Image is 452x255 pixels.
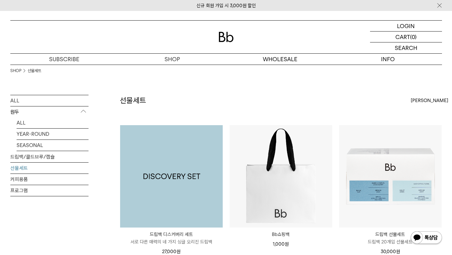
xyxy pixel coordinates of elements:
span: 원 [396,249,400,254]
p: 원두 [10,106,89,118]
a: CART (0) [370,32,442,42]
span: [PERSON_NAME] [411,97,448,104]
a: 신규 회원 가입 시 3,000원 할인 [196,3,256,8]
a: 드립백 디스커버리 세트 [120,125,223,228]
span: 1,000 [273,241,289,247]
p: (0) [410,32,417,42]
img: 드립백 선물세트 [339,125,442,228]
span: 원 [176,249,180,254]
p: 드립백 선물세트 [339,231,442,238]
p: 드립백 20개입 선물세트 [339,238,442,246]
p: LOGIN [397,21,415,31]
a: YEAR-ROUND [17,129,89,140]
a: 드립백 디스커버리 세트 서로 다른 매력의 네 가지 싱글 오리진 드립백 [120,231,223,246]
a: 커피용품 [10,174,89,185]
a: ALL [10,95,89,106]
a: 드립백 선물세트 드립백 20개입 선물세트 [339,231,442,246]
img: 1000001174_add2_035.jpg [120,125,223,228]
h2: 선물세트 [120,95,146,106]
img: Bb쇼핑백 [230,125,332,228]
p: INFO [334,54,442,65]
a: SHOP [10,68,21,74]
a: Bb쇼핑백 [230,231,332,238]
a: SEASONAL [17,140,89,151]
p: 서로 다른 매력의 네 가지 싱글 오리진 드립백 [120,238,223,246]
span: 원 [285,241,289,247]
span: 30,000 [381,249,400,254]
a: 선물세트 [10,163,89,174]
img: 로고 [219,32,234,42]
a: ALL [17,117,89,128]
p: 드립백 디스커버리 세트 [120,231,223,238]
span: 27,000 [162,249,180,254]
img: 카카오톡 채널 1:1 채팅 버튼 [410,231,443,246]
a: LOGIN [370,21,442,32]
a: SHOP [118,54,226,65]
p: WHOLESALE [226,54,334,65]
a: 선물세트 [28,68,41,74]
p: SEARCH [395,42,417,53]
a: SUBSCRIBE [10,54,118,65]
a: 프로그램 [10,185,89,196]
a: 드립백/콜드브루/캡슐 [10,151,89,162]
p: CART [395,32,410,42]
